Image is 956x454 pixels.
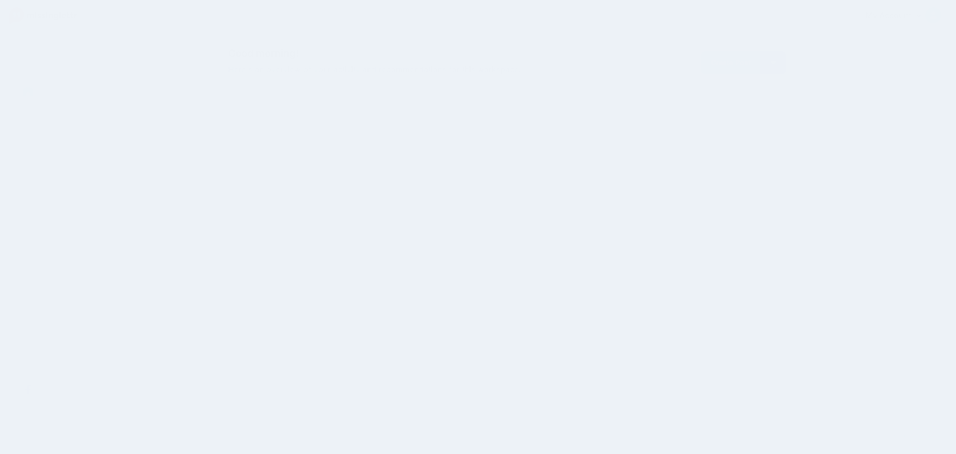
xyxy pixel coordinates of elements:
span: Here's an overview of your activity and recommendations for this workspace. [228,63,595,76]
a: Tell us how we can improve [846,429,944,442]
img: menu.png [23,55,33,64]
a: My Account [855,4,941,28]
a: Create Post [701,51,761,74]
span: Good morning! [228,47,299,59]
img: arrow-down-white.png [771,61,776,64]
img: Missinglettr [9,7,77,24]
